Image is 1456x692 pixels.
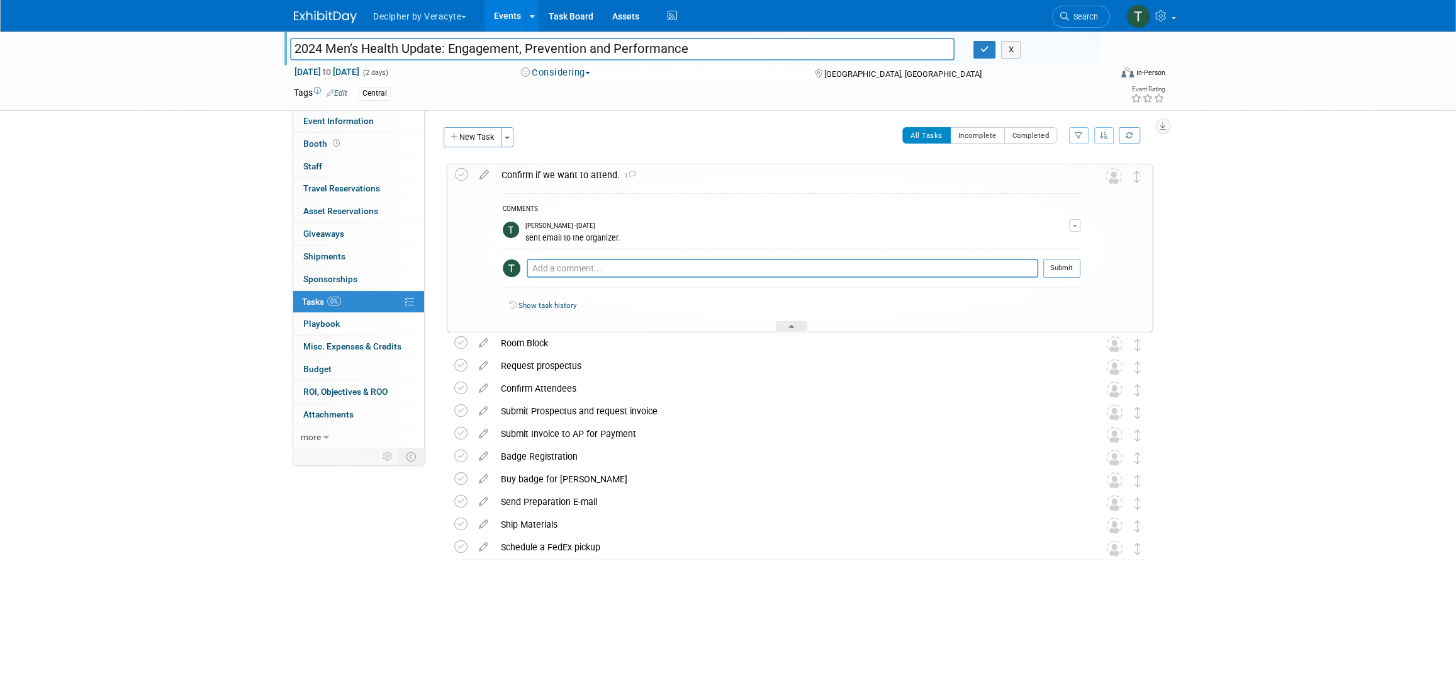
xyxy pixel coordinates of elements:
[1134,429,1141,441] i: Move task
[293,246,424,268] a: Shipments
[303,274,357,284] span: Sponsorships
[1134,497,1141,509] i: Move task
[362,69,388,77] span: (2 days)
[1106,450,1123,466] img: Unassigned
[303,319,340,329] span: Playbook
[473,337,495,349] a: edit
[1134,543,1141,555] i: Move task
[1131,86,1165,93] div: Event Rating
[950,127,1005,144] button: Incomplete
[293,110,424,132] a: Event Information
[1106,427,1123,443] img: Unassigned
[1134,339,1141,351] i: Move task
[303,206,378,216] span: Asset Reservations
[1121,67,1134,77] img: Format-Inperson.png
[377,448,399,465] td: Personalize Event Tab Strip
[303,183,380,193] span: Travel Reservations
[303,387,388,397] span: ROI, Objectives & ROO
[495,164,1080,186] div: Confirm if we want to attend.
[473,428,495,440] a: edit
[359,87,391,100] div: Central
[293,223,424,245] a: Giveaways
[495,378,1081,399] div: Confirm Attendees
[1106,168,1122,184] img: Unassigned
[1106,495,1123,511] img: Unassigned
[399,448,425,465] td: Toggle Event Tabs
[473,496,495,508] a: edit
[473,542,495,553] a: edit
[495,400,1081,422] div: Submit Prospectus and request invoice
[330,139,342,148] span: Booth not reserved yet
[1119,127,1140,144] a: Refresh
[303,116,374,126] span: Event Information
[473,474,495,485] a: edit
[293,404,424,426] a: Attachments
[1069,12,1098,21] span: Search
[525,231,1069,243] div: sent email to the organizer.
[303,341,401,351] span: Misc. Expenses & Credits
[503,203,1080,217] div: COMMENTS
[1106,540,1123,557] img: Unassigned
[327,297,341,306] span: 0%
[824,69,981,79] span: [GEOGRAPHIC_DATA], [GEOGRAPHIC_DATA]
[495,423,1081,445] div: Submit Invoice to AP for Payment
[293,200,424,222] a: Asset Reservations
[303,161,322,171] span: Staff
[495,446,1081,467] div: Badge Registration
[303,251,345,261] span: Shipments
[525,222,595,230] span: [PERSON_NAME] - [DATE]
[293,358,424,380] a: Budget
[495,332,1081,354] div: Room Block
[473,383,495,394] a: edit
[1004,127,1058,144] button: Completed
[327,89,347,98] a: Edit
[1106,382,1123,398] img: Unassigned
[1134,452,1141,464] i: Move task
[495,491,1081,513] div: Send Preparation E-mail
[303,229,344,239] span: Giveaways
[518,301,576,310] a: Show task history
[1134,475,1141,487] i: Move task
[473,519,495,530] a: edit
[495,536,1081,558] div: Schedule a FedEx pickup
[1134,361,1141,373] i: Move task
[1052,6,1110,28] a: Search
[473,169,495,181] a: edit
[302,297,341,307] span: Tasks
[293,268,424,290] a: Sponsorships
[293,291,424,313] a: Tasks0%
[1036,65,1165,84] div: Event Format
[503,222,519,238] img: Tony Alvarado
[301,432,321,442] span: more
[473,360,495,372] a: edit
[517,66,595,79] button: Considering
[503,259,520,277] img: Tony Alvarado
[620,172,636,180] span: 1
[473,406,495,417] a: edit
[293,426,424,448] a: more
[294,86,347,101] td: Tags
[293,381,424,403] a: ROI, Objectives & ROO
[495,468,1081,490] div: Buy badge for [PERSON_NAME]
[1136,68,1165,77] div: In-Person
[303,139,342,149] span: Booth
[444,127,501,147] button: New Task
[1106,359,1123,375] img: Unassigned
[1106,404,1123,421] img: Unassigned
[303,364,332,374] span: Budget
[294,66,360,77] span: [DATE] [DATE]
[293,178,424,200] a: Travel Reservations
[321,67,333,77] span: to
[303,409,354,419] span: Attachments
[1106,336,1123,353] img: Unassigned
[495,514,1081,535] div: Ship Materials
[1001,41,1021,59] button: X
[1043,259,1080,278] button: Submit
[1134,520,1141,532] i: Move task
[293,313,424,335] a: Playbook
[495,355,1081,377] div: Request prospectus
[293,156,424,178] a: Staff
[1134,407,1141,419] i: Move task
[1106,472,1123,489] img: Unassigned
[293,133,424,155] a: Booth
